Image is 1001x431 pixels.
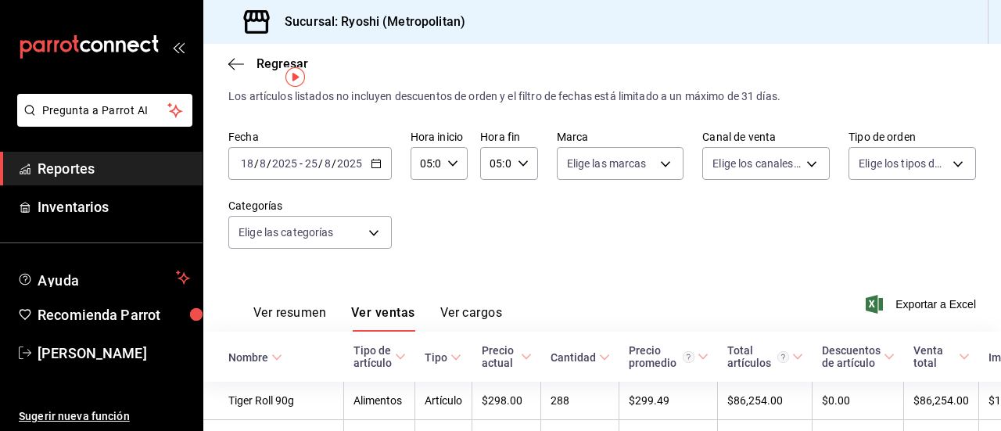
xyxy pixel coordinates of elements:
[257,56,308,71] span: Regresar
[822,344,895,369] span: Descuentos de artículo
[228,351,268,364] div: Nombre
[913,344,970,369] span: Venta total
[42,102,168,119] span: Pregunta a Parrot AI
[318,157,323,170] span: /
[822,344,881,369] div: Descuentos de artículo
[228,200,392,211] label: Categorías
[267,157,271,170] span: /
[913,344,956,369] div: Venta total
[415,382,472,420] td: Artículo
[240,157,254,170] input: --
[228,131,392,142] label: Fecha
[480,131,537,142] label: Hora fin
[351,305,415,332] button: Ver ventas
[336,157,363,170] input: ----
[332,157,336,170] span: /
[253,305,502,332] div: navigation tabs
[541,382,619,420] td: 288
[472,382,541,420] td: $298.00
[172,41,185,53] button: open_drawer_menu
[702,131,830,142] label: Canal de venta
[271,157,298,170] input: ----
[253,305,326,332] button: Ver resumen
[239,224,334,240] span: Elige las categorías
[304,157,318,170] input: --
[38,304,190,325] span: Recomienda Parrot
[629,344,694,369] div: Precio promedio
[38,196,190,217] span: Inventarios
[425,351,461,364] span: Tipo
[683,351,694,363] svg: Precio promedio = Total artículos / cantidad
[19,408,190,425] span: Sugerir nueva función
[259,157,267,170] input: --
[712,156,801,171] span: Elige los canales de venta
[38,268,170,287] span: Ayuda
[482,344,518,369] div: Precio actual
[567,156,647,171] span: Elige las marcas
[203,382,344,420] td: Tiger Roll 90g
[482,344,532,369] span: Precio actual
[619,382,718,420] td: $299.49
[17,94,192,127] button: Pregunta a Parrot AI
[859,156,947,171] span: Elige los tipos de orden
[228,56,308,71] button: Regresar
[904,382,979,420] td: $86,254.00
[411,131,468,142] label: Hora inicio
[324,157,332,170] input: --
[272,13,465,31] h3: Sucursal: Ryoshi (Metropolitan)
[228,88,976,105] div: Los artículos listados no incluyen descuentos de orden y el filtro de fechas está limitado a un m...
[300,157,303,170] span: -
[727,344,789,369] div: Total artículos
[38,158,190,179] span: Reportes
[425,351,447,364] div: Tipo
[228,351,282,364] span: Nombre
[254,157,259,170] span: /
[353,344,392,369] div: Tipo de artículo
[629,344,709,369] span: Precio promedio
[777,351,789,363] svg: El total artículos considera cambios de precios en los artículos así como costos adicionales por ...
[551,351,596,364] div: Cantidad
[849,131,976,142] label: Tipo de orden
[551,351,610,364] span: Cantidad
[344,382,415,420] td: Alimentos
[285,67,305,87] img: Tooltip marker
[718,382,813,420] td: $86,254.00
[813,382,904,420] td: $0.00
[11,113,192,130] a: Pregunta a Parrot AI
[557,131,684,142] label: Marca
[727,344,803,369] span: Total artículos
[869,295,976,314] button: Exportar a Excel
[440,305,503,332] button: Ver cargos
[353,344,406,369] span: Tipo de artículo
[38,343,190,364] span: [PERSON_NAME]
